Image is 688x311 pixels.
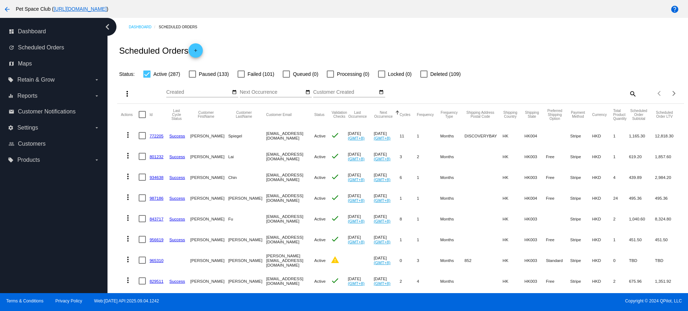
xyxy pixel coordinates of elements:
span: Paused (133) [199,70,229,78]
mat-cell: HKD [592,188,613,208]
span: Deleted (109) [430,70,461,78]
mat-cell: 1 [417,125,440,146]
mat-cell: 11 [400,125,417,146]
a: Success [169,237,185,242]
mat-icon: more_vert [124,234,132,243]
mat-icon: more_vert [124,255,132,264]
a: (GMT+8) [374,219,391,223]
span: Locked (0) [388,70,412,78]
a: (GMT+8) [374,156,391,161]
a: (GMT+8) [374,281,391,286]
span: Queued (0) [293,70,318,78]
span: Active (287) [153,70,180,78]
a: Web:[DATE] API:2025.09.04.1242 [94,298,159,303]
mat-cell: 4 [417,271,440,291]
mat-cell: 675.96 [629,271,655,291]
mat-cell: [DATE] [374,229,400,250]
a: map Maps [9,58,100,69]
mat-icon: check [331,172,339,181]
mat-cell: [EMAIL_ADDRESS][DOMAIN_NAME] [266,125,314,146]
mat-cell: [DATE] [374,188,400,208]
span: Active [314,154,326,159]
a: Scheduled Orders [159,21,204,33]
button: Change sorting for Frequency [417,112,434,117]
mat-cell: 0 [613,250,629,271]
mat-cell: HKD [592,229,613,250]
mat-cell: [DATE] [374,250,400,271]
mat-icon: check [331,193,339,202]
mat-cell: HK003 [525,250,546,271]
mat-cell: HKD [592,271,613,291]
mat-cell: Months [440,229,464,250]
mat-icon: date_range [232,89,237,95]
i: people_outline [9,141,14,147]
mat-cell: HK [503,208,525,229]
span: Active [314,279,326,283]
i: map [9,61,14,67]
input: Next Occurrence [240,89,304,95]
mat-cell: [EMAIL_ADDRESS][DOMAIN_NAME] [266,208,314,229]
mat-cell: Free [546,229,570,250]
mat-cell: HKD [592,146,613,167]
span: Active [314,258,326,263]
button: Next page [667,86,681,101]
a: (GMT+8) [374,177,391,182]
mat-cell: [PERSON_NAME] [190,188,228,208]
mat-cell: 1,351.92 [655,271,680,291]
span: Retain & Grow [17,77,54,83]
mat-cell: [DATE] [348,167,374,188]
mat-cell: [DATE] [348,146,374,167]
mat-cell: HK [503,125,525,146]
a: 829511 [149,279,163,283]
mat-cell: 2 [400,271,417,291]
a: [URL][DOMAIN_NAME] [54,6,107,12]
mat-icon: search [628,88,637,99]
mat-cell: [EMAIL_ADDRESS][DOMAIN_NAME] [266,229,314,250]
mat-cell: [DATE] [374,208,400,229]
span: Maps [18,60,32,67]
a: Success [169,196,185,200]
button: Previous page [653,86,667,101]
button: Change sorting for ShippingCountry [503,111,518,118]
mat-cell: TBD [655,250,680,271]
a: (GMT+8) [348,177,365,182]
a: 965310 [149,258,163,263]
span: Failed (101) [248,70,274,78]
mat-cell: 6 [400,167,417,188]
a: (GMT+8) [348,156,365,161]
button: Change sorting for NextOccurrenceUtc [374,111,393,118]
mat-cell: 439.89 [629,167,655,188]
i: arrow_drop_down [94,157,100,163]
a: email Customer Notifications [9,106,100,117]
a: 801232 [149,154,163,159]
a: Success [169,279,185,283]
mat-cell: 8,324.80 [655,208,680,229]
mat-icon: add [191,48,200,57]
mat-cell: 0 [400,250,417,271]
mat-cell: Months [440,125,464,146]
button: Change sorting for CurrencyIso [592,112,607,117]
mat-cell: 495.36 [655,188,680,208]
mat-cell: HK [503,271,525,291]
mat-cell: HKD [592,208,613,229]
mat-cell: HK004 [525,188,546,208]
mat-cell: [DATE] [348,229,374,250]
span: Status: [119,71,135,77]
mat-cell: [PERSON_NAME] [228,271,266,291]
mat-cell: [DATE] [374,167,400,188]
mat-cell: Free [546,271,570,291]
mat-cell: 1 [417,208,440,229]
i: settings [8,125,14,131]
mat-cell: [EMAIL_ADDRESS][DOMAIN_NAME] [266,271,314,291]
mat-cell: Chin [228,167,266,188]
mat-cell: HK003 [525,208,546,229]
mat-cell: 1 [613,125,629,146]
mat-cell: Months [440,208,464,229]
mat-cell: 2,984.20 [655,167,680,188]
mat-icon: more_vert [124,193,132,201]
mat-cell: [PERSON_NAME] [190,229,228,250]
a: 843717 [149,217,163,221]
mat-cell: [DATE] [348,208,374,229]
a: Success [169,133,185,138]
mat-cell: Free [546,146,570,167]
